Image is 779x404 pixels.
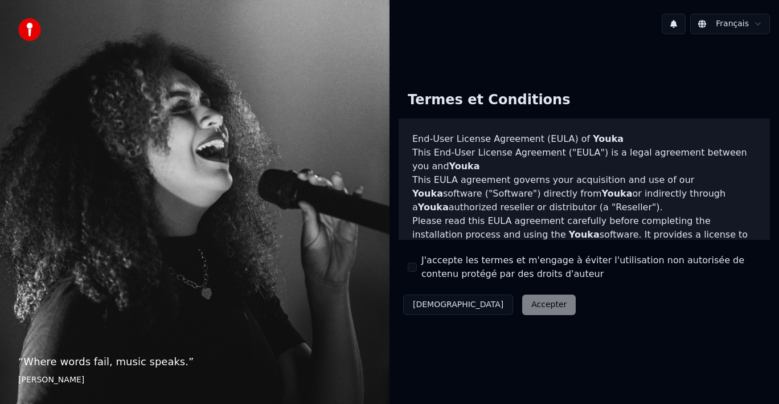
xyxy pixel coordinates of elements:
[403,295,513,315] button: [DEMOGRAPHIC_DATA]
[18,354,371,370] p: “ Where words fail, music speaks. ”
[412,132,756,146] h3: End-User License Agreement (EULA) of
[412,188,443,199] span: Youka
[602,188,633,199] span: Youka
[399,82,579,119] div: Termes et Conditions
[418,202,449,213] span: Youka
[449,161,480,172] span: Youka
[18,18,41,41] img: youka
[569,229,600,240] span: Youka
[412,146,756,173] p: This End-User License Agreement ("EULA") is a legal agreement between you and
[412,214,756,269] p: Please read this EULA agreement carefully before completing the installation process and using th...
[412,173,756,214] p: This EULA agreement governs your acquisition and use of our software ("Software") directly from o...
[421,254,761,281] label: J'accepte les termes et m'engage à éviter l'utilisation non autorisée de contenu protégé par des ...
[18,374,371,386] footer: [PERSON_NAME]
[593,133,624,144] span: Youka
